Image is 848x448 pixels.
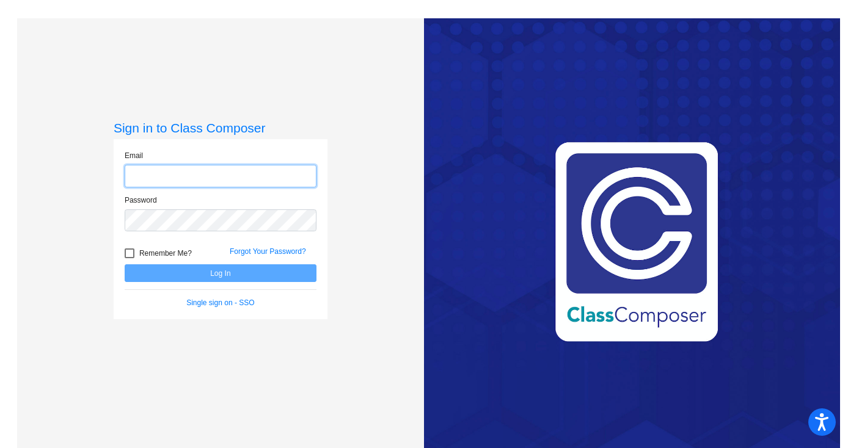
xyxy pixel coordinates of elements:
a: Forgot Your Password? [230,247,306,256]
label: Email [125,150,143,161]
label: Password [125,195,157,206]
h3: Sign in to Class Composer [114,120,327,135]
a: Single sign on - SSO [186,298,254,307]
button: Log In [125,264,316,282]
span: Remember Me? [139,246,192,261]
